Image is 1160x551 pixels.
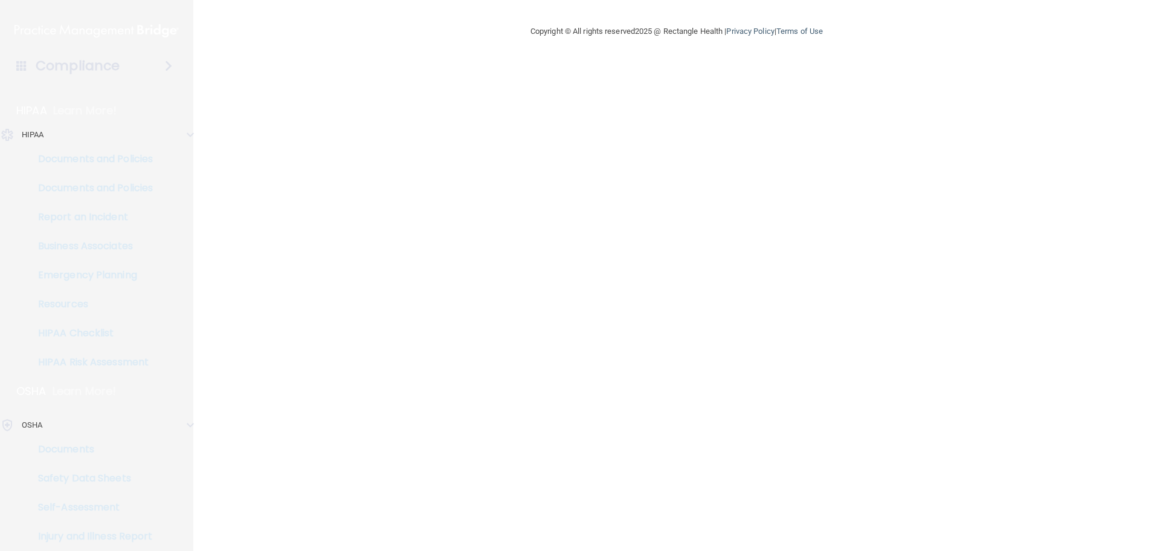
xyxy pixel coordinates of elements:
p: HIPAA [22,128,44,142]
p: Documents and Policies [8,182,173,194]
p: Report an Incident [8,211,173,223]
p: Learn More! [53,103,117,118]
img: PMB logo [14,19,179,43]
p: Business Associates [8,240,173,252]
a: Terms of Use [776,27,823,36]
div: Copyright © All rights reserved 2025 @ Rectangle Health | | [456,12,897,51]
p: HIPAA [16,103,47,118]
p: HIPAA Checklist [8,327,173,339]
p: Resources [8,298,173,310]
h4: Compliance [36,57,120,74]
p: Learn More! [53,384,117,399]
p: Emergency Planning [8,269,173,281]
a: Privacy Policy [726,27,774,36]
p: Documents [8,443,173,455]
p: OSHA [22,418,42,432]
p: HIPAA Risk Assessment [8,356,173,368]
p: Safety Data Sheets [8,472,173,484]
p: Injury and Illness Report [8,530,173,543]
p: OSHA [16,384,47,399]
p: Self-Assessment [8,501,173,514]
p: Documents and Policies [8,153,173,165]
